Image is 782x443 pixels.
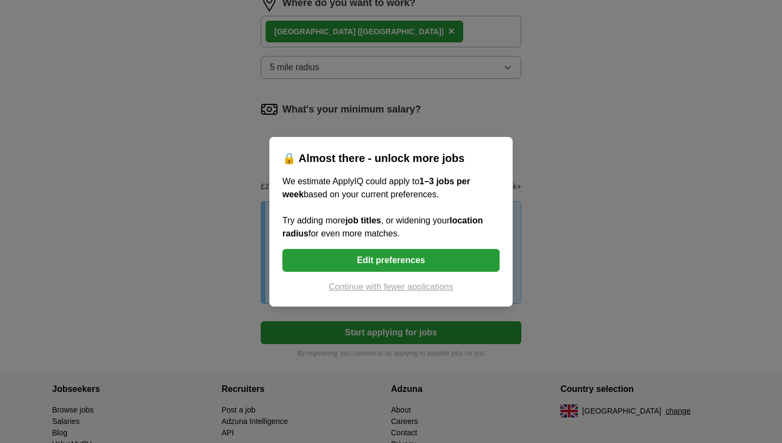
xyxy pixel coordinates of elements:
b: 1–3 jobs per week [282,177,470,199]
button: Continue with fewer applications [282,280,500,294]
b: location radius [282,216,483,238]
span: 🔒 Almost there - unlock more jobs [282,152,464,164]
button: Edit preferences [282,249,500,272]
b: job titles [345,216,381,225]
span: We estimate ApplyIQ could apply to based on your current preferences. Try adding more , or wideni... [282,177,483,238]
